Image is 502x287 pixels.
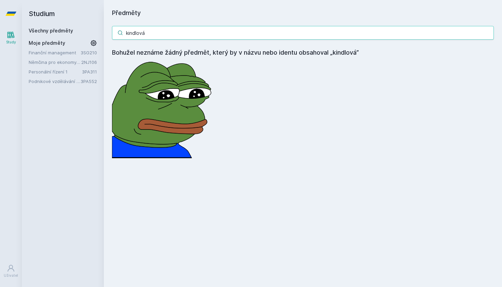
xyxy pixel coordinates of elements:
[112,26,494,40] input: Název nebo ident předmětu…
[112,8,494,18] h1: Předměty
[29,49,81,56] a: Finanční management
[112,48,494,57] h4: Bohužel neznáme žádný předmět, který by v názvu nebo identu obsahoval „kindlová”
[81,59,97,65] a: 2NJ106
[29,59,81,66] a: Němčina pro ekonomy - středně pokročilá úroveň 2 (B1)
[1,261,20,282] a: Uživatel
[6,40,16,45] div: Study
[82,69,97,74] a: 3PA311
[29,40,65,46] span: Moje předměty
[81,50,97,55] a: 3SG210
[81,79,97,84] a: 3PA552
[1,27,20,48] a: Study
[29,78,81,85] a: Podnikové vzdělávání v praxi
[29,28,73,33] a: Všechny předměty
[112,57,214,158] img: error_picture.png
[29,68,82,75] a: Personální řízení 1
[4,273,18,278] div: Uživatel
